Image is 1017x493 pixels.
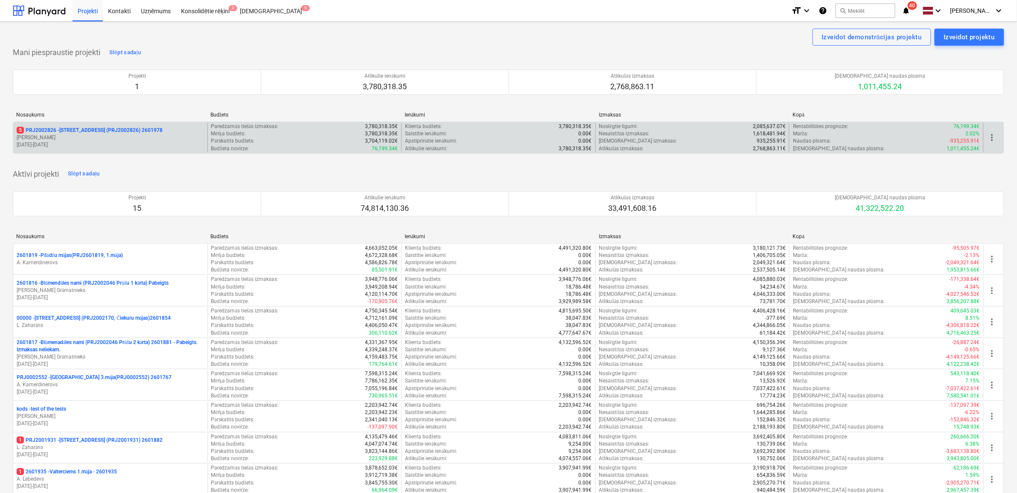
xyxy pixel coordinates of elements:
p: Saistītie ienākumi : [405,315,447,322]
p: 2,085,637.07€ [753,123,786,130]
p: [DEMOGRAPHIC_DATA] naudas plūsma : [793,145,885,152]
p: 696,754.26€ [757,402,786,409]
p: Marža : [793,130,808,137]
p: 4,120,114.70€ [365,291,398,298]
p: Nesaistītās izmaksas : [599,130,650,137]
p: Marža : [793,283,808,291]
p: Pārskatīts budžets : [211,322,255,329]
span: more_vert [987,443,997,453]
p: -4,149,125.66€ [946,353,980,361]
p: Mērķa budžets : [211,346,246,353]
button: Slēpt sadaļu [66,167,102,181]
p: 74,814,130.36 [361,203,409,213]
p: Aktīvi projekti [13,169,59,179]
p: 306,110.62€ [369,330,398,337]
p: 0.00€ [579,137,592,145]
p: [DEMOGRAPHIC_DATA] izmaksas : [599,291,677,298]
p: 3,948,776.06€ [559,276,592,283]
p: 13,526.92€ [760,377,786,385]
p: 18,786.48€ [566,291,592,298]
p: [DATE] - [DATE] [17,420,204,427]
p: 9,127.36€ [763,346,786,353]
p: 543,118.40€ [951,370,980,377]
p: Noslēgtie līgumi : [599,123,638,130]
p: Apstiprinātie ienākumi : [405,322,457,329]
p: 2,203,942.74€ [365,402,398,409]
p: Apstiprinātie ienākumi : [405,385,457,392]
span: more_vert [987,254,997,264]
p: Naudas plūsma : [793,385,831,392]
p: Pārskatīts budžets : [211,259,255,266]
p: 3,780,318.35 [363,82,407,92]
p: Atlikušās izmaksas : [599,361,644,368]
p: Mērķa budžets : [211,377,246,385]
p: -0.65% [965,346,980,353]
div: Nosaukums [16,233,204,239]
p: 61,184.42€ [760,330,786,337]
p: [DEMOGRAPHIC_DATA] izmaksas : [599,322,677,329]
p: Noslēgtie līgumi : [599,245,638,252]
p: 0.00€ [579,346,592,353]
p: Atlikušās izmaksas [611,73,655,80]
p: 935,255.91€ [757,137,786,145]
p: 4,132,596.52€ [559,339,592,346]
p: Saistītie ienākumi : [405,130,447,137]
p: 2,049,321.64€ [753,259,786,266]
p: 2601817 - Blūmenadāles nami (PRJ2002046 Prūšu 2 kārta) 2601881 - Pabeigts. Izmaksas neliekam. [17,339,204,353]
p: 4,712,161.09€ [365,315,398,322]
p: [PERSON_NAME] Grāmatnieks [17,287,204,294]
p: Saistītie ienākumi : [405,377,447,385]
p: Paredzamās tiešās izmaksas : [211,402,278,409]
p: Marža : [793,315,808,322]
p: 3,929,989.58€ [559,298,592,305]
p: 409,645.03€ [951,307,980,315]
span: 5 [301,5,310,11]
p: 4,663,052.05€ [365,245,398,252]
p: Naudas plūsma : [793,291,831,298]
span: 1 [17,468,24,475]
p: 4,586,826.78€ [365,259,398,266]
p: L. Zaharāns [17,444,204,451]
p: A. Kamerdinerovs [17,259,204,266]
p: Mani piespraustie projekti [13,47,100,58]
p: Saistītie ienākumi : [405,346,447,353]
p: 3,856,207.88€ [947,298,980,305]
p: Mērķa budžets : [211,315,246,322]
p: Pārskatīts budžets : [211,137,255,145]
p: 7,037,422.61€ [753,385,786,392]
p: -2,049,321.64€ [946,259,980,266]
p: Nesaistītās izmaksas : [599,283,650,291]
p: -137,097.39€ [950,402,980,409]
p: Nesaistītās izmaksas : [599,377,650,385]
p: Noslēgtie līgumi : [599,339,638,346]
p: A. Kamerdinerovs [17,381,204,388]
div: 2601819 -Pīlādžu mājas(PRJ2601819, 1.māja)A. Kamerdinerovs [17,252,204,266]
p: Klienta budžets : [405,276,442,283]
p: 3,780,318.35€ [559,123,592,130]
p: 85,501.91€ [372,266,398,274]
p: 73,781.70€ [760,298,786,305]
p: Noslēgtie līgumi : [599,307,638,315]
p: Mērķa budžets : [211,252,246,259]
p: Budžeta novirze : [211,145,249,152]
p: 4,716,463.25€ [947,330,980,337]
p: Rentabilitātes prognoze : [793,402,848,409]
div: 2601817 -Blūmenadāles nami (PRJ2002046 Prūšu 2 kārta) 2601881 - Pabeigts. Izmaksas neliekam.[PERS... [17,339,204,368]
p: [DATE] - [DATE] [17,141,204,149]
p: Klienta budžets : [405,307,442,315]
span: [PERSON_NAME] [950,7,993,14]
p: -26,887.24€ [953,339,980,346]
p: [DATE] - [DATE] [17,388,204,396]
span: 40 [908,1,917,10]
p: 2,203,942.74€ [559,402,592,409]
p: Noslēgtie līgumi : [599,402,638,409]
p: [DATE] - [DATE] [17,483,204,490]
p: 4,132,596.52€ [559,361,592,368]
p: 2.02% [966,130,980,137]
p: Mērķa budžets : [211,283,246,291]
div: 12601935 -Valterciems 1.māja - 2601935A. Lebedevs[DATE]-[DATE] [17,468,204,490]
p: PRJ0002552 - [GEOGRAPHIC_DATA] 3.māja(PRJ0002552) 2601767 [17,374,172,381]
p: -4,027,546.52€ [946,291,980,298]
p: kods - test of the tests [17,405,66,413]
div: Izveidot projektu [944,32,995,43]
